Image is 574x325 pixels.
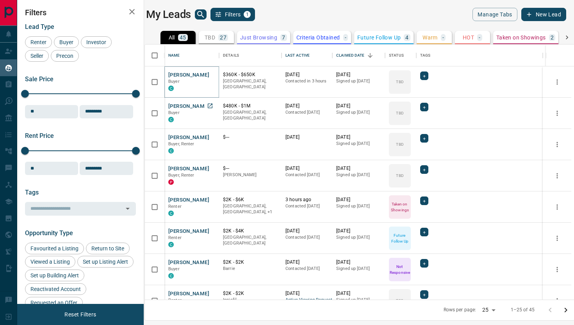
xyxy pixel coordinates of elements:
[336,172,381,178] p: Signed up [DATE]
[551,35,554,40] p: 2
[223,196,278,203] p: $2K - $6K
[336,259,381,266] p: [DATE]
[336,165,381,172] p: [DATE]
[390,232,410,244] p: Future Follow Up
[146,8,191,21] h1: My Leads
[396,173,403,179] p: TBD
[423,291,426,298] span: +
[420,103,428,111] div: +
[168,86,174,91] div: condos.ca
[336,234,381,241] p: Signed up [DATE]
[345,35,346,40] p: -
[296,35,340,40] p: Criteria Obtained
[223,172,278,178] p: [PERSON_NAME]
[223,103,278,109] p: $480K - $1M
[336,109,381,116] p: Signed up [DATE]
[25,132,54,139] span: Rent Price
[168,117,174,122] div: condos.ca
[223,165,278,172] p: $---
[57,39,76,45] span: Buyer
[25,50,49,62] div: Seller
[285,196,328,203] p: 3 hours ago
[282,35,285,40] p: 7
[551,295,563,307] button: more
[28,39,49,45] span: Renter
[558,302,574,318] button: Go to next page
[168,266,180,271] span: Buyer
[423,259,426,267] span: +
[25,8,136,17] h2: Filters
[122,203,133,214] button: Open
[168,79,180,84] span: Buyer
[223,266,278,272] p: Barrie
[25,189,39,196] span: Tags
[86,243,130,254] div: Return to Site
[180,35,186,40] p: 45
[25,243,84,254] div: Favourited a Listing
[396,141,403,147] p: TBD
[80,259,131,265] span: Set up Listing Alert
[223,134,278,141] p: $---
[285,109,328,116] p: Contacted [DATE]
[81,36,112,48] div: Investor
[285,259,328,266] p: [DATE]
[479,35,480,40] p: -
[336,297,381,303] p: Signed up [DATE]
[422,35,438,40] p: Warm
[25,229,73,237] span: Opportunity Type
[25,23,54,30] span: Lead Type
[336,290,381,297] p: [DATE]
[511,307,535,313] p: 1–25 of 45
[168,235,182,240] span: Renter
[59,308,101,321] button: Reset Filters
[205,101,215,111] a: Open in New Tab
[420,228,428,236] div: +
[28,245,81,252] span: Favourited a Listing
[168,259,209,266] button: [PERSON_NAME]
[205,35,215,40] p: TBD
[285,165,328,172] p: [DATE]
[551,264,563,275] button: more
[336,103,381,109] p: [DATE]
[357,35,401,40] p: Future Follow Up
[164,45,219,66] div: Name
[336,141,381,147] p: Signed up [DATE]
[423,134,426,142] span: +
[472,8,517,21] button: Manage Tabs
[168,273,174,279] div: condos.ca
[420,290,428,299] div: +
[285,228,328,234] p: [DATE]
[365,50,376,61] button: Sort
[77,256,134,268] div: Set up Listing Alert
[390,201,410,213] p: Taken on Showings
[282,45,332,66] div: Last Active
[168,110,180,115] span: Buyer
[442,35,444,40] p: -
[51,50,79,62] div: Precon
[551,232,563,244] button: more
[405,35,408,40] p: 4
[220,35,226,40] p: 27
[285,203,328,209] p: Contacted [DATE]
[240,35,277,40] p: Just Browsing
[521,8,566,21] button: New Lead
[396,298,403,304] p: TBD
[285,266,328,272] p: Contacted [DATE]
[336,134,381,141] p: [DATE]
[244,12,250,17] span: 1
[420,165,428,174] div: +
[168,148,174,154] div: condos.ca
[195,9,207,20] button: search button
[25,75,53,83] span: Sale Price
[223,290,278,297] p: $2K - $2K
[336,78,381,84] p: Signed up [DATE]
[168,204,182,209] span: Renter
[444,307,476,313] p: Rows per page:
[84,39,109,45] span: Investor
[223,109,278,121] p: [GEOGRAPHIC_DATA], [GEOGRAPHIC_DATA]
[28,53,46,59] span: Seller
[389,45,404,66] div: Status
[396,110,403,116] p: TBD
[423,72,426,80] span: +
[168,211,174,216] div: condos.ca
